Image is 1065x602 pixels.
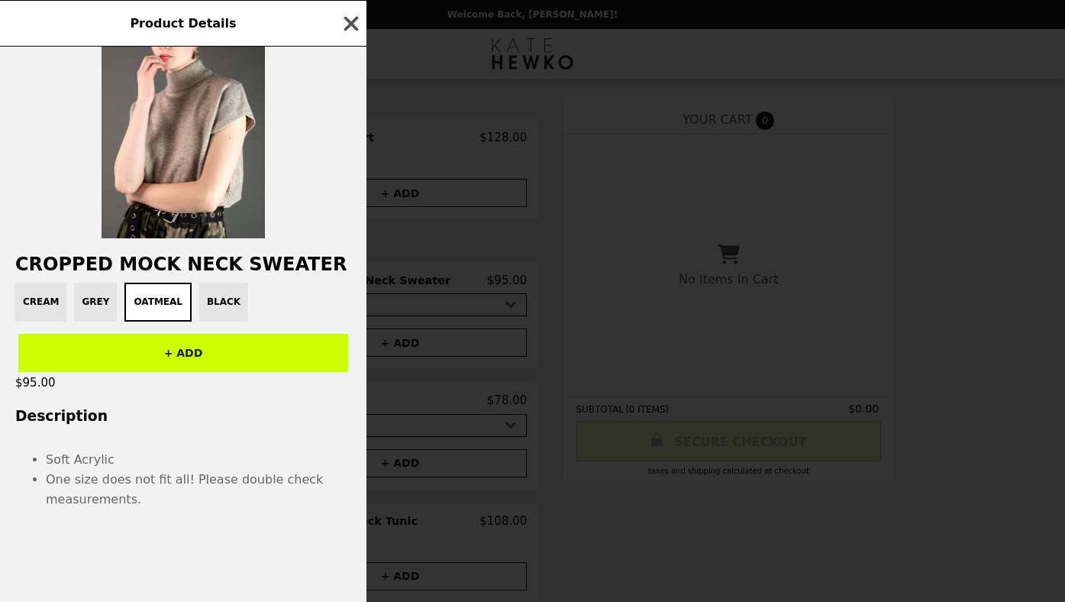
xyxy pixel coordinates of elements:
img: Oatmeal [102,9,265,238]
span: Product Details [130,16,236,31]
button: + ADD [18,334,348,372]
li: One size does not fit all! Please double check measurements. [46,470,351,509]
li: Soft Acrylic [46,450,351,470]
button: Oatmeal [124,283,192,322]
